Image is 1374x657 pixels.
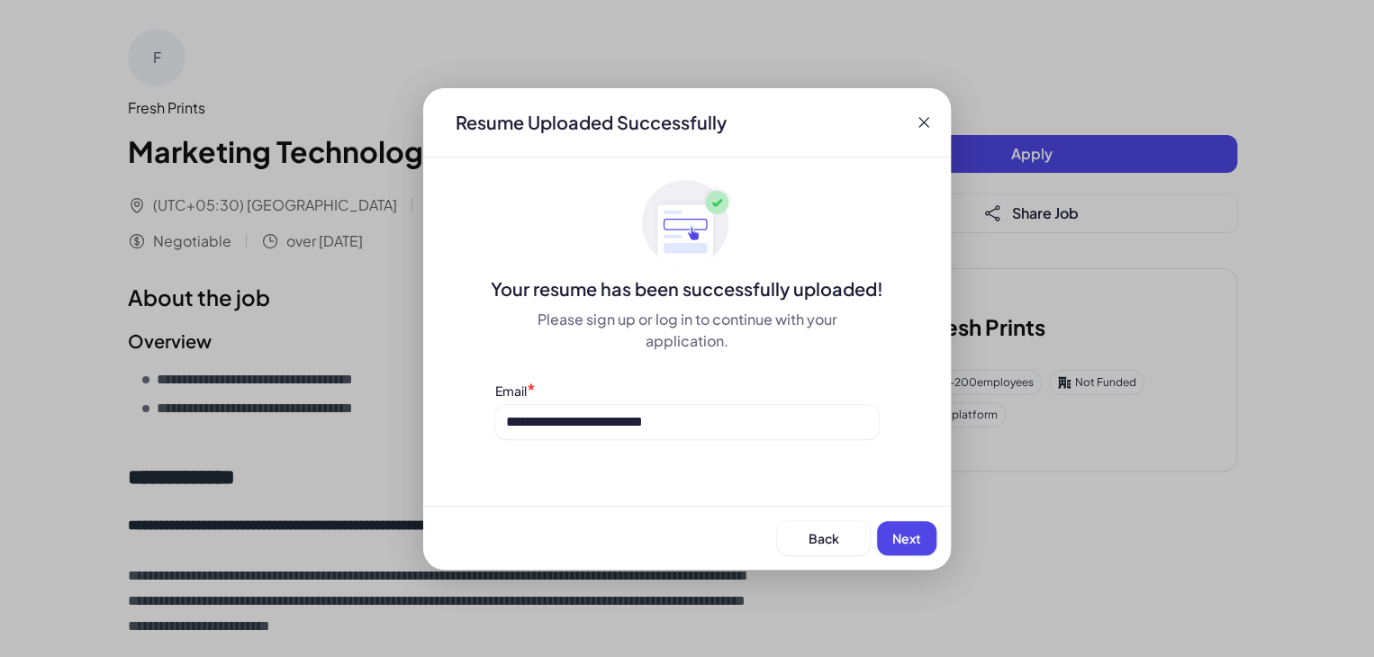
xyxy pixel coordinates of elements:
[777,521,870,555] button: Back
[423,276,951,301] div: Your resume has been successfully uploaded!
[809,530,839,546] span: Back
[642,179,732,269] img: ApplyedMaskGroup3.svg
[877,521,936,555] button: Next
[495,382,527,399] label: Email
[441,110,741,135] div: Resume Uploaded Successfully
[892,530,921,546] span: Next
[495,309,879,352] div: Please sign up or log in to continue with your application.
